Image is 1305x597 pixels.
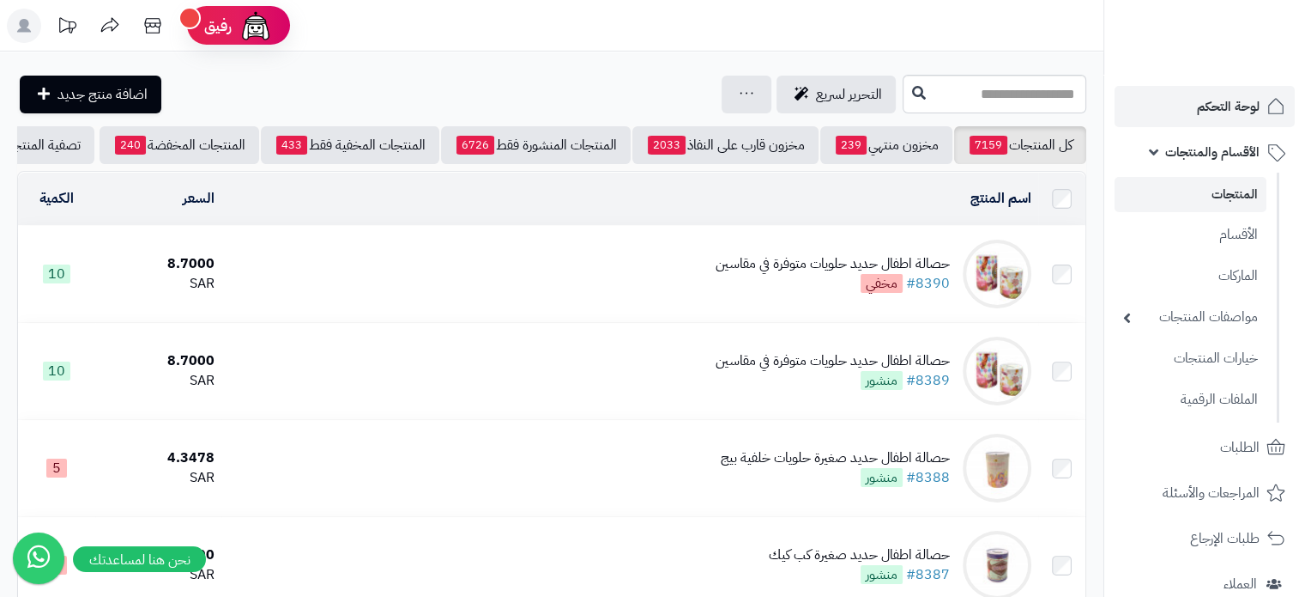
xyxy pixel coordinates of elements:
[1190,527,1260,551] span: طلبات الإرجاع
[1220,436,1260,460] span: الطلبات
[43,265,70,283] span: 10
[1115,518,1295,559] a: طلبات الإرجاع
[1115,177,1266,212] a: المنتجات
[716,351,950,371] div: حصالة اطفال حديد حلويات متوفرة في مقاسين
[816,84,882,105] span: التحرير لسريع
[102,274,214,294] div: SAR
[861,371,903,390] span: منشور
[102,468,214,488] div: SAR
[820,126,952,164] a: مخزون منتهي239
[1115,86,1295,127] a: لوحة التحكم
[648,136,686,155] span: 2033
[861,274,903,293] span: مخفي
[115,136,146,155] span: 240
[204,15,232,36] span: رفيق
[43,362,70,381] span: 10
[456,136,494,155] span: 6726
[1165,140,1260,164] span: الأقسام والمنتجات
[906,564,950,585] a: #8387
[1223,572,1257,596] span: العملاء
[45,9,88,47] a: تحديثات المنصة
[954,126,1086,164] a: كل المنتجات7159
[963,434,1031,503] img: حصالة اطفال حديد صغيرة حلويات خلفية بيج
[102,565,214,585] div: SAR
[1188,13,1289,49] img: logo-2.png
[102,371,214,391] div: SAR
[1115,381,1266,418] a: الملفات الرقمية
[1115,299,1266,336] a: مواصفات المنتجات
[276,136,307,155] span: 433
[963,240,1031,308] img: حصالة اطفال حديد حلويات متوفرة في مقاسين
[1115,427,1295,468] a: الطلبات
[632,126,819,164] a: مخزون قارب على النفاذ2033
[102,351,214,371] div: 8.7000
[100,126,259,164] a: المنتجات المخفضة240
[39,188,74,209] a: الكمية
[906,370,950,391] a: #8389
[261,126,439,164] a: المنتجات المخفية فقط433
[57,84,148,105] span: اضافة منتج جديد
[183,188,214,209] a: السعر
[102,448,214,468] div: 4.3478
[906,273,950,294] a: #8390
[46,459,67,478] span: 5
[861,565,903,584] span: منشور
[1115,258,1266,295] a: الماركات
[1163,481,1260,505] span: المراجعات والأسئلة
[1115,472,1295,514] a: المراجعات والأسئلة
[1197,94,1260,119] span: لوحة التحكم
[861,468,903,487] span: منشور
[102,254,214,274] div: 8.7000
[970,136,1007,155] span: 7159
[20,76,161,113] a: اضافة منتج جديد
[836,136,867,155] span: 239
[769,545,950,565] div: حصالة اطفال حديد صغيرة كب كيك
[1115,340,1266,377] a: خيارات المنتجات
[963,337,1031,405] img: حصالة اطفال حديد حلويات متوفرة في مقاسين
[1115,216,1266,253] a: الأقسام
[239,9,273,43] img: ai-face.png
[716,254,950,274] div: حصالة اطفال حديد حلويات متوفرة في مقاسين
[441,126,631,164] a: المنتجات المنشورة فقط6726
[970,188,1031,209] a: اسم المنتج
[776,76,896,113] a: التحرير لسريع
[906,467,950,488] a: #8388
[721,448,950,468] div: حصالة اطفال حديد صغيرة حلويات خلفية بيج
